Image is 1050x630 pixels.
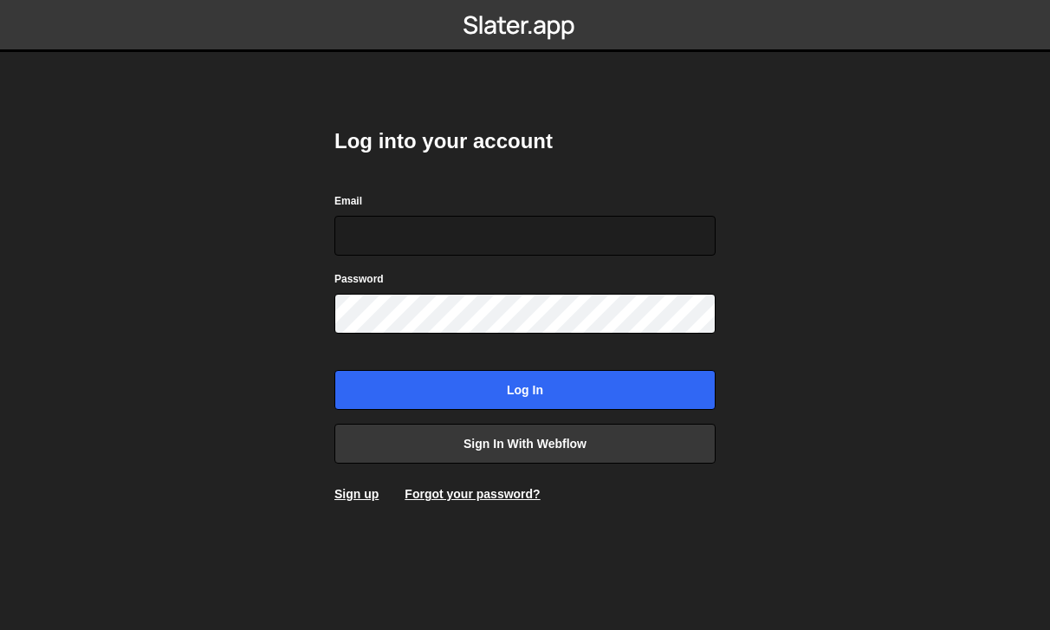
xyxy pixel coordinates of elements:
a: Forgot your password? [405,487,540,501]
input: Log in [334,370,716,410]
h2: Log into your account [334,127,716,155]
a: Sign in with Webflow [334,424,716,464]
label: Password [334,270,384,288]
label: Email [334,192,362,210]
a: Sign up [334,487,379,501]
